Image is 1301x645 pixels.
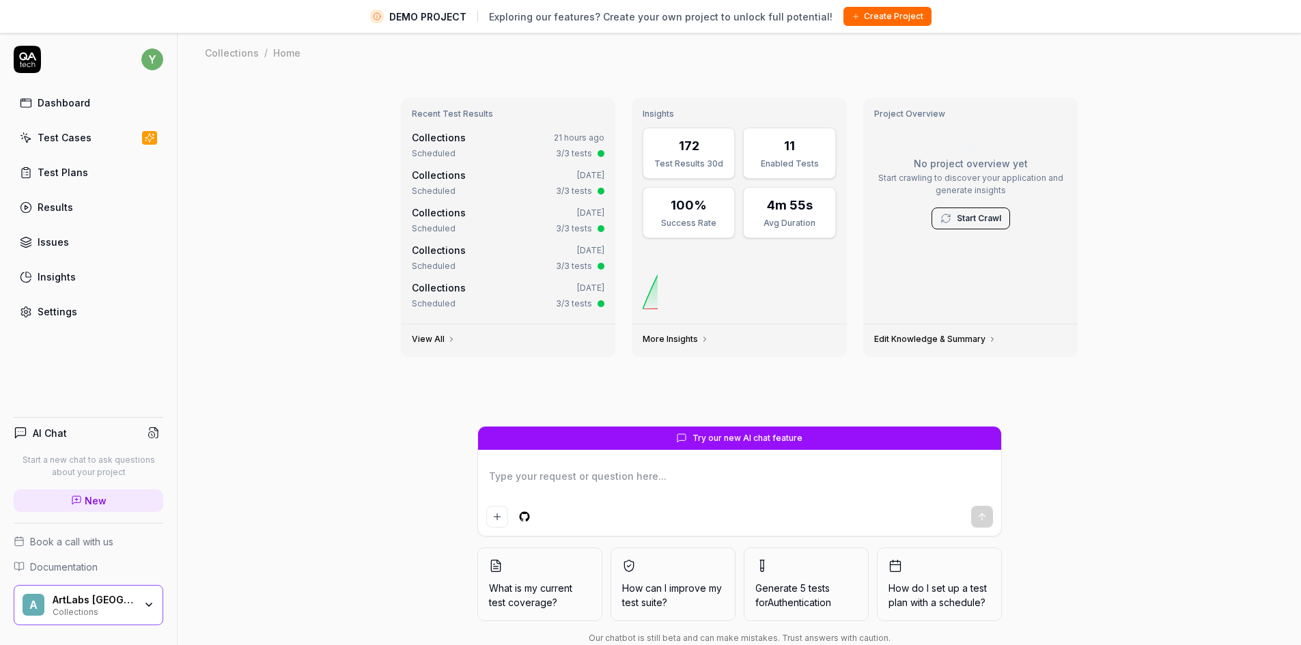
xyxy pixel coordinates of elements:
span: Book a call with us [30,534,113,549]
div: 3/3 tests [556,185,592,197]
a: Collections21 hours agoScheduled3/3 tests [409,128,608,162]
a: Collections [412,282,466,293]
span: A [23,594,44,616]
div: Settings [38,304,77,319]
a: Collections [412,169,466,181]
div: Avg Duration [752,217,826,229]
time: 21 hours ago [554,132,604,143]
h4: AI Chat [33,426,67,440]
div: Home [273,46,300,59]
span: y [141,48,163,70]
button: Generate 5 tests forAuthentication [744,547,869,621]
span: New [85,493,107,508]
a: New [14,489,163,512]
a: Edit Knowledge & Summary [874,334,996,345]
a: More Insights [643,334,709,345]
p: Start a new chat to ask questions about your project [14,454,163,478]
div: Enabled Tests [752,158,826,170]
span: How do I set up a test plan with a schedule? [889,581,990,610]
div: Test Plans [38,165,88,180]
a: Results [14,194,163,220]
div: Success Rate [652,217,726,229]
div: Collections [53,605,135,616]
h3: Insights [643,109,836,119]
div: ArtLabs Europe [53,594,135,606]
span: Exploring our features? Create your own project to unlock full potential! [489,10,833,24]
div: 172 [679,137,699,155]
time: [DATE] [577,283,604,293]
button: AArtLabs [GEOGRAPHIC_DATA]Collections [14,585,163,626]
a: Book a call with us [14,534,163,549]
p: Start crawling to discover your application and generate insights [874,172,1067,197]
span: How can I improve my test suite? [622,581,724,610]
a: Issues [14,229,163,255]
a: Test Cases [14,124,163,151]
span: Generate 5 tests for Authentication [755,582,831,608]
div: Collections [205,46,259,59]
a: Start Crawl [957,212,1001,225]
a: Collections [412,207,466,218]
div: / [264,46,268,59]
div: Test Results 30d [652,158,726,170]
div: Our chatbot is still beta and can make mistakes. Trust answers with caution. [477,632,1002,644]
p: No project overview yet [874,156,1067,171]
div: 11 [784,137,795,155]
button: Add attachment [486,506,508,528]
a: View All [412,334,456,345]
div: 3/3 tests [556,147,592,160]
div: Scheduled [412,260,456,272]
div: 3/3 tests [556,223,592,235]
a: Collections[DATE]Scheduled3/3 tests [409,203,608,238]
h3: Recent Test Results [412,109,605,119]
button: How can I improve my test suite? [611,547,736,621]
span: Try our new AI chat feature [693,432,802,444]
button: y [141,46,163,73]
a: Collections[DATE]Scheduled3/3 tests [409,240,608,275]
div: Insights [38,270,76,284]
div: Scheduled [412,298,456,310]
div: Issues [38,235,69,249]
a: Collections [412,244,466,256]
a: Collections[DATE]Scheduled3/3 tests [409,165,608,200]
h3: Project Overview [874,109,1067,119]
a: Test Plans [14,159,163,186]
span: Documentation [30,560,98,574]
a: Documentation [14,560,163,574]
div: Results [38,200,73,214]
div: 3/3 tests [556,298,592,310]
time: [DATE] [577,207,604,218]
time: [DATE] [577,170,604,180]
span: DEMO PROJECT [389,10,466,24]
div: Test Cases [38,130,92,145]
time: [DATE] [577,245,604,255]
a: Collections[DATE]Scheduled3/3 tests [409,278,608,313]
div: 100% [671,196,707,214]
div: 4m 55s [767,196,813,214]
a: Dashboard [14,89,163,116]
div: Dashboard [38,96,90,110]
div: Scheduled [412,185,456,197]
a: Settings [14,298,163,325]
button: Create Project [843,7,932,26]
span: What is my current test coverage? [489,581,591,610]
a: Collections [412,132,466,143]
a: Insights [14,263,163,290]
button: What is my current test coverage? [477,547,602,621]
div: 3/3 tests [556,260,592,272]
button: How do I set up a test plan with a schedule? [877,547,1002,621]
div: Scheduled [412,147,456,160]
div: Scheduled [412,223,456,235]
